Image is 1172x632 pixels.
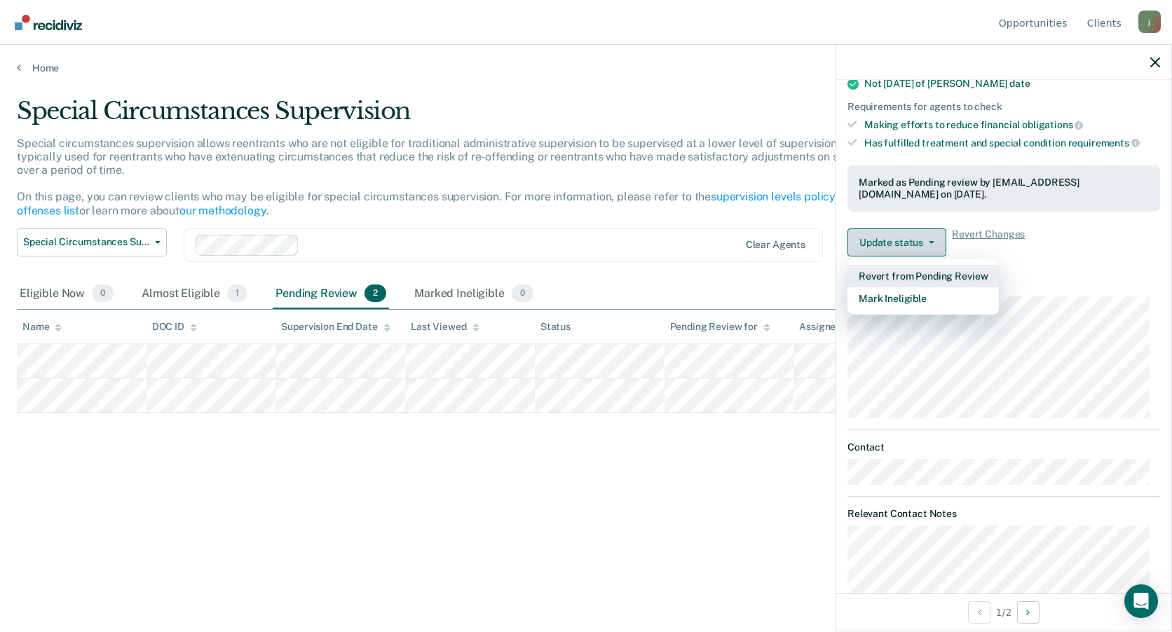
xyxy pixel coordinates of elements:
[711,190,836,203] a: supervision levels policy
[17,97,896,137] div: Special Circumstances Supervision
[227,284,247,303] span: 1
[411,321,479,333] div: Last Viewed
[17,62,1155,74] a: Home
[273,279,389,310] div: Pending Review
[847,279,1160,291] dt: Supervision
[1017,601,1040,624] button: Next Opportunity
[139,279,250,310] div: Almost Eligible
[746,239,805,251] div: Clear agents
[847,441,1160,453] dt: Contact
[92,284,114,303] span: 0
[23,236,149,248] span: Special Circumstances Supervision
[17,190,890,217] a: violent offenses list
[15,15,82,30] img: Recidiviz
[864,118,1160,131] div: Making efforts to reduce financial
[17,137,890,217] p: Special circumstances supervision allows reentrants who are not eligible for traditional administ...
[281,321,390,333] div: Supervision End Date
[864,137,1160,149] div: Has fulfilled treatment and special condition
[512,284,533,303] span: 0
[847,265,999,287] button: Revert from Pending Review
[1009,78,1030,89] span: date
[847,101,1160,113] div: Requirements for agents to check
[847,259,999,315] div: Dropdown Menu
[411,279,536,310] div: Marked Ineligible
[152,321,197,333] div: DOC ID
[968,601,990,624] button: Previous Opportunity
[1138,11,1161,33] button: Profile dropdown button
[1138,11,1161,33] div: j
[799,321,865,333] div: Assigned to
[952,228,1025,256] span: Revert Changes
[847,508,1160,520] dt: Relevant Contact Notes
[17,279,116,310] div: Eligible Now
[179,204,266,217] a: our methodology
[1022,119,1083,130] span: obligations
[1124,584,1158,618] div: Open Intercom Messenger
[864,78,1160,90] div: Not [DATE] of [PERSON_NAME]
[836,593,1171,631] div: 1 / 2
[859,177,1149,200] div: Marked as Pending review by [EMAIL_ADDRESS][DOMAIN_NAME] on [DATE].
[1068,137,1140,149] span: requirements
[540,321,571,333] div: Status
[22,321,62,333] div: Name
[847,287,999,310] button: Mark Ineligible
[847,228,946,256] button: Update status
[670,321,770,333] div: Pending Review for
[364,284,386,303] span: 2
